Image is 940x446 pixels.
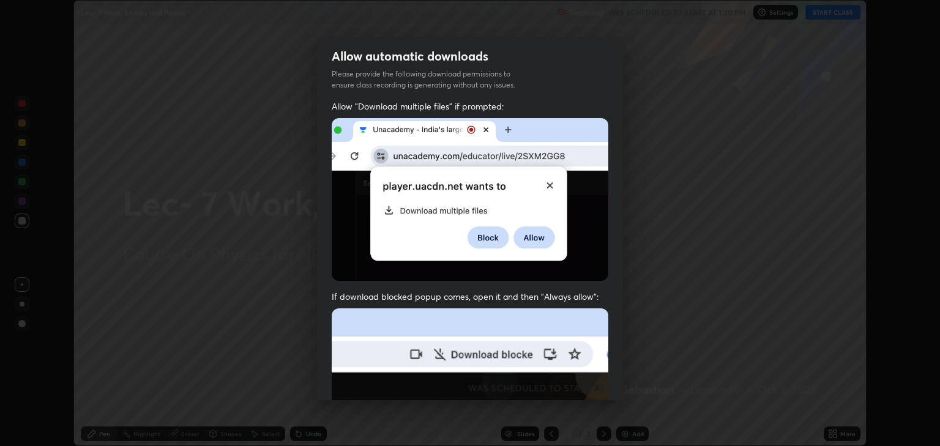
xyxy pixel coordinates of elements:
[332,100,608,112] span: Allow "Download multiple files" if prompted:
[332,291,608,302] span: If download blocked popup comes, open it and then "Always allow":
[332,69,530,91] p: Please provide the following download permissions to ensure class recording is generating without...
[332,48,488,64] h2: Allow automatic downloads
[332,118,608,281] img: downloads-permission-allow.gif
